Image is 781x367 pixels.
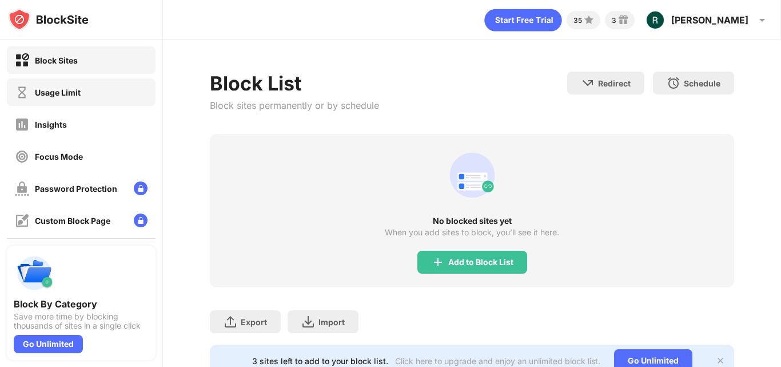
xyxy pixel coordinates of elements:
img: focus-off.svg [15,149,29,164]
img: time-usage-off.svg [15,85,29,100]
div: Add to Block List [448,258,513,267]
div: 3 sites left to add to your block list. [252,356,388,366]
img: x-button.svg [716,356,725,365]
div: Custom Block Page [35,216,110,226]
div: Block By Category [14,298,149,310]
img: block-on.svg [15,53,29,68]
img: customize-block-page-off.svg [15,214,29,228]
div: Save more time by blocking thousands of sites in a single click [14,312,149,330]
div: Insights [35,120,67,129]
div: Redirect [598,78,631,88]
div: 35 [573,16,582,25]
img: lock-menu.svg [134,181,148,195]
img: points-small.svg [582,13,596,27]
img: logo-blocksite.svg [8,8,89,31]
img: push-categories.svg [14,252,55,294]
div: Usage Limit [35,88,81,97]
div: animation [445,148,500,203]
img: lock-menu.svg [134,214,148,227]
div: Click here to upgrade and enjoy an unlimited block list. [395,356,600,366]
img: password-protection-off.svg [15,181,29,196]
img: insights-off.svg [15,117,29,132]
div: 3 [612,16,616,25]
div: Go Unlimited [14,335,83,353]
div: When you add sites to block, you’ll see it here. [385,228,559,237]
div: Block Sites [35,56,78,65]
img: reward-small.svg [616,13,630,27]
div: Export [241,317,267,327]
div: [PERSON_NAME] [671,14,748,26]
div: Schedule [684,78,720,88]
div: Password Protection [35,184,117,194]
div: Block List [210,72,379,95]
div: Focus Mode [35,152,83,161]
img: ACg8ocLng9smYBReaUqG5oxHvFmawzk77qpDKyAFmV1XY6HR9OCyPw=s96-c [646,11,664,29]
div: animation [484,9,562,31]
div: No blocked sites yet [210,216,734,226]
div: Import [318,317,345,327]
div: Block sites permanently or by schedule [210,100,379,111]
